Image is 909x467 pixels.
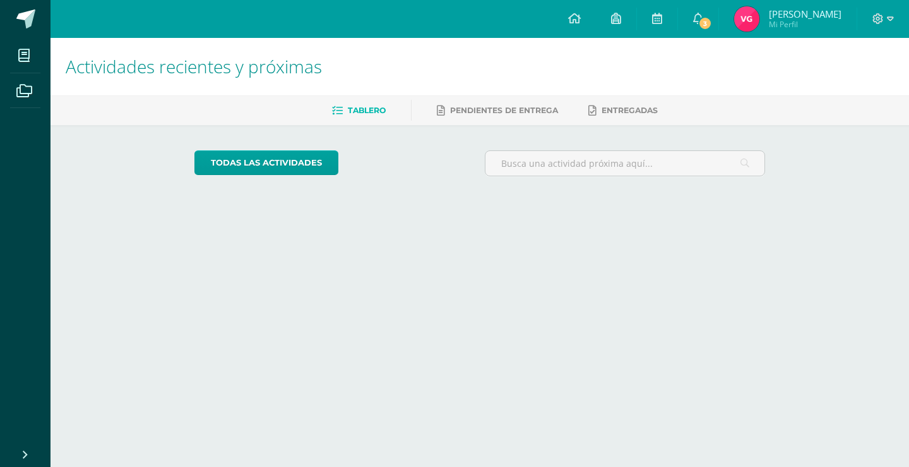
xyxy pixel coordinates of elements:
[734,6,759,32] img: d867979df490cd3c2f496c482e606132.png
[66,54,322,78] span: Actividades recientes y próximas
[698,16,712,30] span: 3
[194,150,338,175] a: todas las Actividades
[332,100,386,121] a: Tablero
[769,19,841,30] span: Mi Perfil
[450,106,558,115] span: Pendientes de entrega
[485,151,765,176] input: Busca una actividad próxima aquí...
[588,100,658,121] a: Entregadas
[348,106,386,115] span: Tablero
[602,106,658,115] span: Entregadas
[437,100,558,121] a: Pendientes de entrega
[769,8,841,20] span: [PERSON_NAME]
